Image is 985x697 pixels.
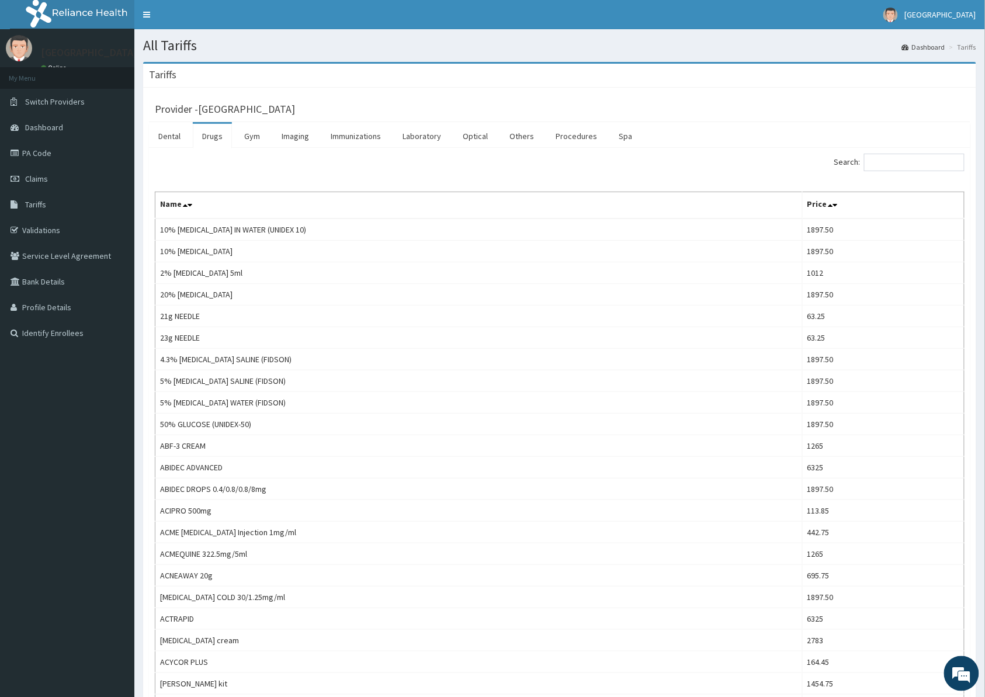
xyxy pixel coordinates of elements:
[803,651,965,673] td: 164.45
[803,457,965,478] td: 6325
[902,42,945,52] a: Dashboard
[149,124,190,148] a: Dental
[803,435,965,457] td: 1265
[803,241,965,262] td: 1897.50
[834,154,965,171] label: Search:
[193,124,232,148] a: Drugs
[41,64,69,72] a: Online
[155,673,803,695] td: [PERSON_NAME] kit
[803,327,965,349] td: 63.25
[803,522,965,543] td: 442.75
[803,392,965,414] td: 1897.50
[155,587,803,608] td: [MEDICAL_DATA] COLD 30/1.25mg/ml
[155,262,803,284] td: 2% [MEDICAL_DATA] 5ml
[155,608,803,630] td: ACTRAPID
[803,543,965,565] td: 1265
[155,241,803,262] td: 10% [MEDICAL_DATA]
[155,543,803,565] td: ACMEQUINE 322.5mg/5ml
[500,124,543,148] a: Others
[803,262,965,284] td: 1012
[803,587,965,608] td: 1897.50
[25,122,63,133] span: Dashboard
[235,124,269,148] a: Gym
[25,174,48,184] span: Claims
[393,124,450,148] a: Laboratory
[803,500,965,522] td: 113.85
[155,630,803,651] td: [MEDICAL_DATA] cream
[25,199,46,210] span: Tariffs
[41,47,137,58] p: [GEOGRAPHIC_DATA]
[155,522,803,543] td: ACME [MEDICAL_DATA] Injection 1mg/ml
[803,673,965,695] td: 1454.75
[864,154,965,171] input: Search:
[155,327,803,349] td: 23g NEEDLE
[155,306,803,327] td: 21g NEEDLE
[546,124,606,148] a: Procedures
[192,6,220,34] div: Minimize live chat window
[803,565,965,587] td: 695.75
[155,565,803,587] td: ACNEAWAY 20g
[453,124,497,148] a: Optical
[803,608,965,630] td: 6325
[321,124,390,148] a: Immunizations
[155,457,803,478] td: ABIDEC ADVANCED
[155,392,803,414] td: 5% [MEDICAL_DATA] WATER (FIDSON)
[155,370,803,392] td: 5% [MEDICAL_DATA] SALINE (FIDSON)
[149,70,176,80] h3: Tariffs
[803,370,965,392] td: 1897.50
[803,192,965,219] th: Price
[803,414,965,435] td: 1897.50
[68,147,161,265] span: We're online!
[272,124,318,148] a: Imaging
[803,349,965,370] td: 1897.50
[22,58,47,88] img: d_794563401_company_1708531726252_794563401
[155,349,803,370] td: 4.3% [MEDICAL_DATA] SALINE (FIDSON)
[143,38,976,53] h1: All Tariffs
[803,630,965,651] td: 2783
[155,192,803,219] th: Name
[803,478,965,500] td: 1897.50
[609,124,641,148] a: Spa
[803,306,965,327] td: 63.25
[155,284,803,306] td: 20% [MEDICAL_DATA]
[6,35,32,61] img: User Image
[25,96,85,107] span: Switch Providers
[155,435,803,457] td: ABF-3 CREAM
[883,8,898,22] img: User Image
[155,478,803,500] td: ABIDEC DROPS 0.4/0.8/0.8/8mg
[6,319,223,360] textarea: Type your message and hit 'Enter'
[155,219,803,241] td: 10% [MEDICAL_DATA] IN WATER (UNIDEX 10)
[155,500,803,522] td: ACIPRO 500mg
[61,65,196,81] div: Chat with us now
[155,651,803,673] td: ACYCOR PLUS
[155,414,803,435] td: 50% GLUCOSE (UNIDEX-50)
[803,284,965,306] td: 1897.50
[155,104,295,115] h3: Provider - [GEOGRAPHIC_DATA]
[803,219,965,241] td: 1897.50
[946,42,976,52] li: Tariffs
[905,9,976,20] span: [GEOGRAPHIC_DATA]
